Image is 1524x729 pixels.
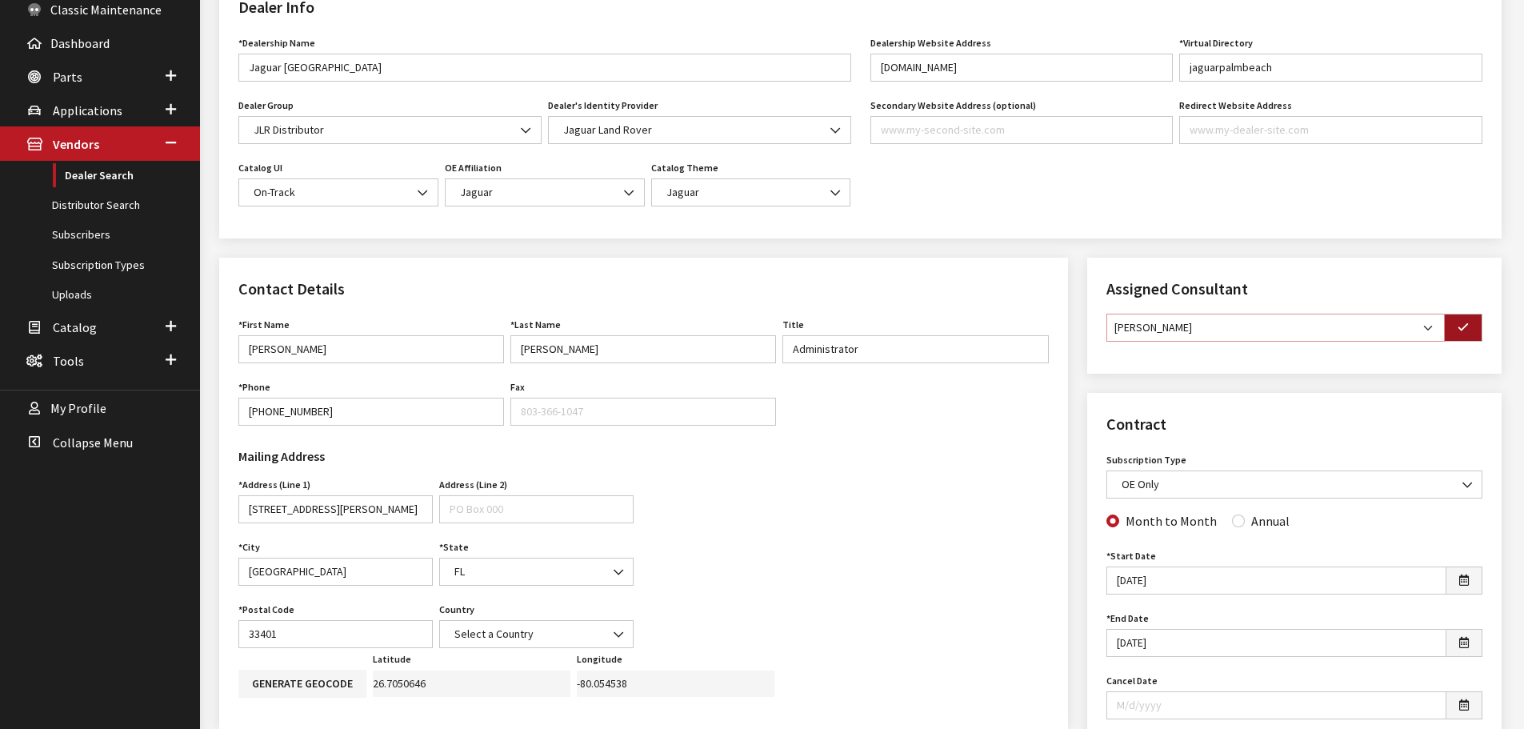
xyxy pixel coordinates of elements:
[450,563,623,580] span: FL
[445,178,645,206] span: Jaguar
[662,184,841,201] span: Jaguar
[548,116,851,144] span: Jaguar Land Rover
[53,69,82,85] span: Parts
[1117,476,1472,493] span: OE Only
[1106,453,1186,467] label: Subscription Type
[577,652,622,667] label: Longitude
[510,398,776,426] input: 803-366-1047
[651,178,851,206] span: Jaguar
[1446,567,1482,595] button: Open date picker
[1179,36,1253,50] label: *Virtual Directory
[238,98,294,113] label: Dealer Group
[1444,314,1482,342] button: Assign selected Consultant
[53,102,122,118] span: Applications
[1446,691,1482,719] button: Open date picker
[1106,549,1156,563] label: Start Date
[1251,511,1290,531] label: Annual
[450,626,623,643] span: Select a Country
[782,318,804,332] label: Title
[1106,277,1482,301] h2: Assigned Consultant
[1106,567,1446,595] input: M/d/yyyy
[1106,691,1446,719] input: M/d/yyyy
[249,122,531,138] span: JLR Distributor
[50,401,106,417] span: My Profile
[782,335,1048,363] input: Manager
[439,603,474,617] label: Country
[1106,412,1482,436] h2: Contract
[238,116,542,144] span: JLR Distributor
[1179,98,1292,113] label: Redirect Website Address
[439,495,634,523] input: PO Box 000
[238,178,438,206] span: On-Track
[1106,611,1149,626] label: End Date
[238,670,366,698] button: Generate geocode
[870,36,991,50] label: Dealership Website Address
[238,540,260,555] label: City
[558,122,841,138] span: Jaguar Land Rover
[238,495,433,523] input: 153 South Oakland Avenue
[439,540,469,555] label: State
[238,380,270,395] label: Phone
[238,54,851,82] input: My Dealer
[870,54,1174,82] input: www.my-dealer-site.com
[238,277,1049,301] h2: Contact Details
[1179,54,1482,82] input: site-name
[53,435,133,451] span: Collapse Menu
[238,558,433,586] input: Rock Hill
[238,478,310,492] label: Address (Line 1)
[238,161,282,175] label: Catalog UI
[238,447,634,466] h3: Mailing Address
[373,652,411,667] label: Latitude
[238,620,433,648] input: 29730
[238,603,294,617] label: Postal Code
[1446,629,1482,657] button: Open date picker
[53,137,99,153] span: Vendors
[50,2,162,18] span: Classic Maintenance
[1106,629,1446,657] input: M/d/yyyy
[53,319,97,335] span: Catalog
[1106,674,1158,688] label: Cancel Date
[445,161,502,175] label: OE Affiliation
[439,478,507,492] label: Address (Line 2)
[510,380,525,395] label: Fax
[870,98,1036,113] label: Secondary Website Address (optional)
[439,558,634,586] span: FL
[50,35,110,51] span: Dashboard
[510,335,776,363] input: Doe
[238,36,315,50] label: *Dealership Name
[1106,471,1482,499] span: OE Only
[510,318,561,332] label: Last Name
[1126,511,1217,531] label: Month to Month
[439,620,634,648] span: Select a Country
[548,98,658,113] label: Dealer's Identity Provider
[651,161,718,175] label: Catalog Theme
[53,353,84,369] span: Tools
[238,398,504,426] input: 888-579-4458
[1179,116,1482,144] input: www.my-dealer-site.com
[455,184,634,201] span: Jaguar
[870,116,1174,144] input: www.my-second-site.com
[238,318,290,332] label: First Name
[249,184,428,201] span: On-Track
[238,335,504,363] input: John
